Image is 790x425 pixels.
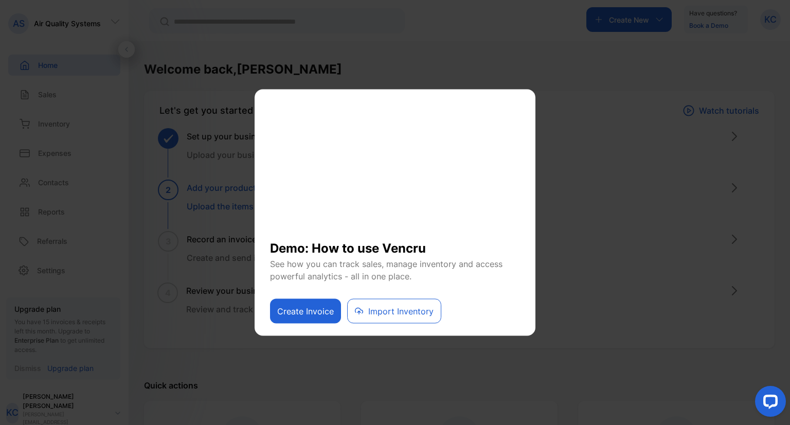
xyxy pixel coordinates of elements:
h1: Demo: How to use Vencru [270,231,520,258]
button: Import Inventory [347,299,441,324]
iframe: LiveChat chat widget [747,382,790,425]
iframe: YouTube video player [270,102,520,231]
p: See how you can track sales, manage inventory and access powerful analytics - all in one place. [270,258,520,282]
button: Create Invoice [270,299,341,324]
